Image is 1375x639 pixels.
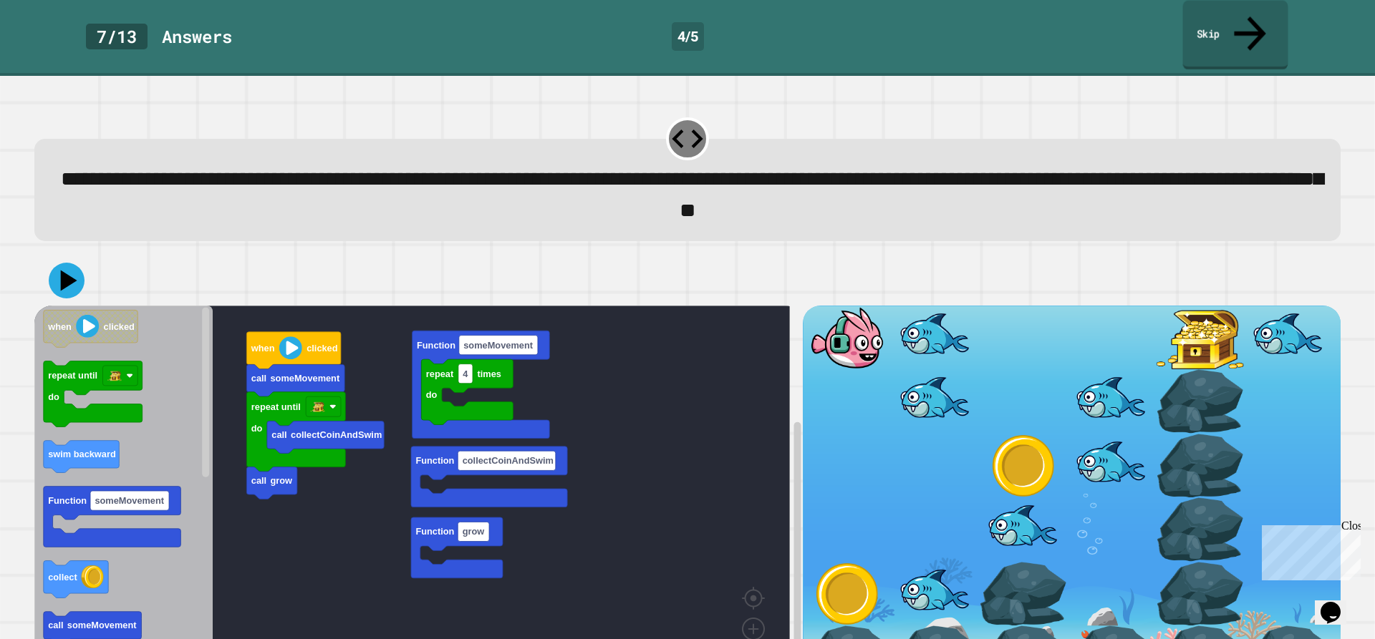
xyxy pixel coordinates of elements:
[415,455,454,466] text: Function
[251,475,266,486] text: call
[67,620,137,630] text: someMovement
[251,422,263,433] text: do
[104,321,135,331] text: clicked
[47,321,72,331] text: when
[417,339,455,350] text: Function
[48,391,59,402] text: do
[463,368,468,379] text: 4
[6,6,99,91] div: Chat with us now!Close
[415,526,454,537] text: Function
[477,368,501,379] text: times
[270,373,339,384] text: someMovement
[86,24,148,49] div: 7 / 13
[291,429,382,440] text: collectCoinAndSwim
[48,495,87,506] text: Function
[48,370,97,381] text: repeat until
[1183,1,1288,70] a: Skip
[307,343,337,353] text: clicked
[463,455,554,466] text: collectCoinAndSwim
[426,389,438,400] text: do
[270,475,292,486] text: grow
[463,339,533,350] text: someMovement
[672,22,704,51] div: 4 / 5
[1315,582,1361,625] iframe: chat widget
[251,401,301,411] text: repeat until
[271,429,286,440] text: call
[463,526,485,537] text: grow
[48,572,77,582] text: collect
[251,343,275,353] text: when
[48,620,63,630] text: call
[426,368,454,379] text: repeat
[1256,520,1361,580] iframe: chat widget
[162,24,232,49] div: Answer s
[251,373,266,384] text: call
[48,449,116,459] text: swim backward
[95,495,164,506] text: someMovement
